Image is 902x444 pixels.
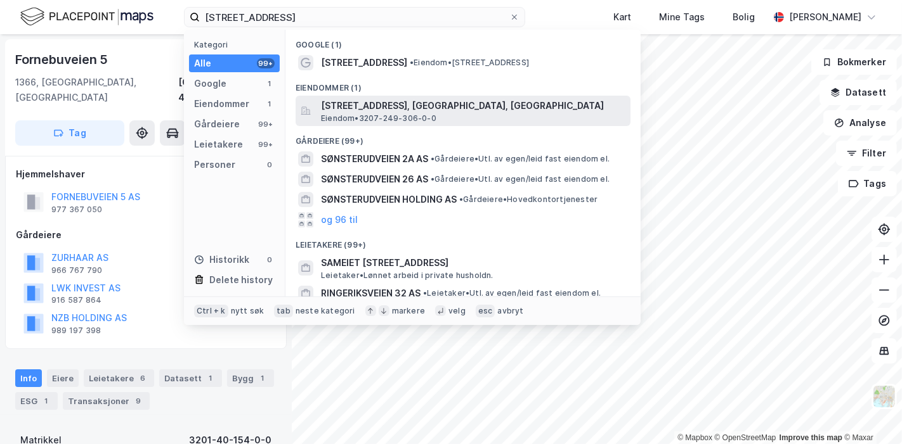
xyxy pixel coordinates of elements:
[321,113,436,124] span: Eiendom • 3207-249-306-0-0
[136,372,149,384] div: 6
[274,305,293,317] div: tab
[231,306,265,316] div: nytt søk
[194,96,249,111] div: Eiendommer
[321,212,358,227] button: og 96 til
[285,30,641,53] div: Google (1)
[15,120,124,146] button: Tag
[265,160,275,170] div: 0
[659,10,705,25] div: Mine Tags
[423,288,601,298] span: Leietaker • Utl. av egen/leid fast eiendom el.
[51,205,102,215] div: 977 367 050
[789,10,861,25] div: [PERSON_NAME]
[811,49,897,75] button: Bokmerker
[321,172,428,187] span: SØNSTERUDVEIEN 26 AS
[321,151,428,167] span: SØNSTERUDVEIEN 2A AS
[256,372,269,384] div: 1
[257,58,275,68] div: 99+
[820,80,897,105] button: Datasett
[410,58,529,68] span: Eiendom • [STREET_ADDRESS]
[476,305,495,317] div: esc
[15,75,178,105] div: 1366, [GEOGRAPHIC_DATA], [GEOGRAPHIC_DATA]
[321,255,625,270] span: SAMEIET [STREET_ADDRESS]
[257,119,275,129] div: 99+
[392,306,425,316] div: markere
[194,40,280,49] div: Kategori
[16,167,276,182] div: Hjemmelshaver
[839,383,902,444] iframe: Chat Widget
[84,369,154,387] div: Leietakere
[265,99,275,109] div: 1
[431,174,610,184] span: Gårdeiere • Utl. av egen/leid fast eiendom el.
[321,286,421,301] span: RINGERIKSVEIEN 32 AS
[132,395,145,407] div: 9
[836,141,897,166] button: Filter
[194,305,228,317] div: Ctrl + k
[51,265,102,276] div: 966 767 790
[285,73,641,96] div: Eiendommer (1)
[20,6,154,28] img: logo.f888ab2527a4732fd821a326f86c7f29.svg
[677,433,712,442] a: Mapbox
[431,154,435,163] span: •
[410,58,414,67] span: •
[204,372,217,384] div: 1
[194,56,211,71] div: Alle
[431,174,435,184] span: •
[194,157,235,172] div: Personer
[15,369,42,387] div: Info
[838,171,897,196] button: Tags
[321,55,407,70] span: [STREET_ADDRESS]
[194,76,226,91] div: Google
[194,252,249,267] div: Historikk
[285,126,641,149] div: Gårdeiere (99+)
[15,49,110,70] div: Fornebuveien 5
[497,306,523,316] div: avbryt
[448,306,466,316] div: velg
[200,8,509,27] input: Søk på adresse, matrikkel, gårdeiere, leietakere eller personer
[159,369,222,387] div: Datasett
[613,10,631,25] div: Kart
[839,383,902,444] div: Kontrollprogram for chat
[423,288,427,298] span: •
[51,295,101,305] div: 916 587 864
[780,433,842,442] a: Improve this map
[47,369,79,387] div: Eiere
[296,306,355,316] div: neste kategori
[321,270,493,281] span: Leietaker • Lønnet arbeid i private husholdn.
[16,227,276,243] div: Gårdeiere
[63,392,150,410] div: Transaksjoner
[265,79,275,89] div: 1
[321,192,457,207] span: SØNSTERUDVEIEN HOLDING AS
[321,98,625,113] span: [STREET_ADDRESS], [GEOGRAPHIC_DATA], [GEOGRAPHIC_DATA]
[194,117,240,132] div: Gårdeiere
[285,230,641,253] div: Leietakere (99+)
[257,139,275,149] div: 99+
[715,433,776,442] a: OpenStreetMap
[15,392,58,410] div: ESG
[51,326,101,336] div: 989 197 398
[194,137,243,152] div: Leietakere
[209,272,273,288] div: Delete history
[431,154,610,164] span: Gårdeiere • Utl. av egen/leid fast eiendom el.
[265,255,275,265] div: 0
[178,75,277,105] div: [GEOGRAPHIC_DATA], 40/154
[823,110,897,136] button: Analyse
[227,369,274,387] div: Bygg
[459,194,598,205] span: Gårdeiere • Hovedkontortjenester
[733,10,755,25] div: Bolig
[40,395,53,407] div: 1
[459,194,463,204] span: •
